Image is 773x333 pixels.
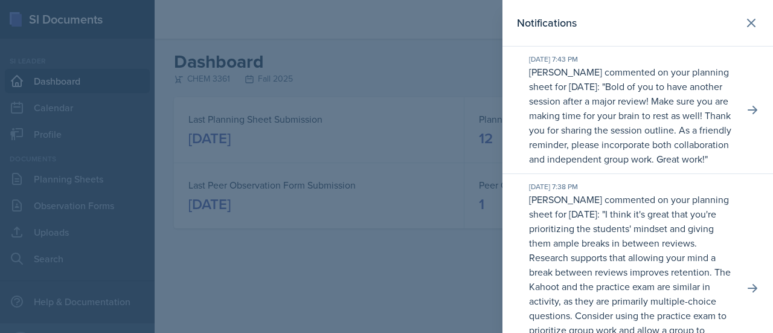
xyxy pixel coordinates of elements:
div: [DATE] 7:38 PM [529,181,734,192]
h2: Notifications [517,15,577,31]
p: Bold of you to have another session after a major review! Make sure you are making time for your ... [529,80,731,166]
div: [DATE] 7:43 PM [529,54,734,65]
p: [PERSON_NAME] commented on your planning sheet for [DATE]: " " [529,65,734,166]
